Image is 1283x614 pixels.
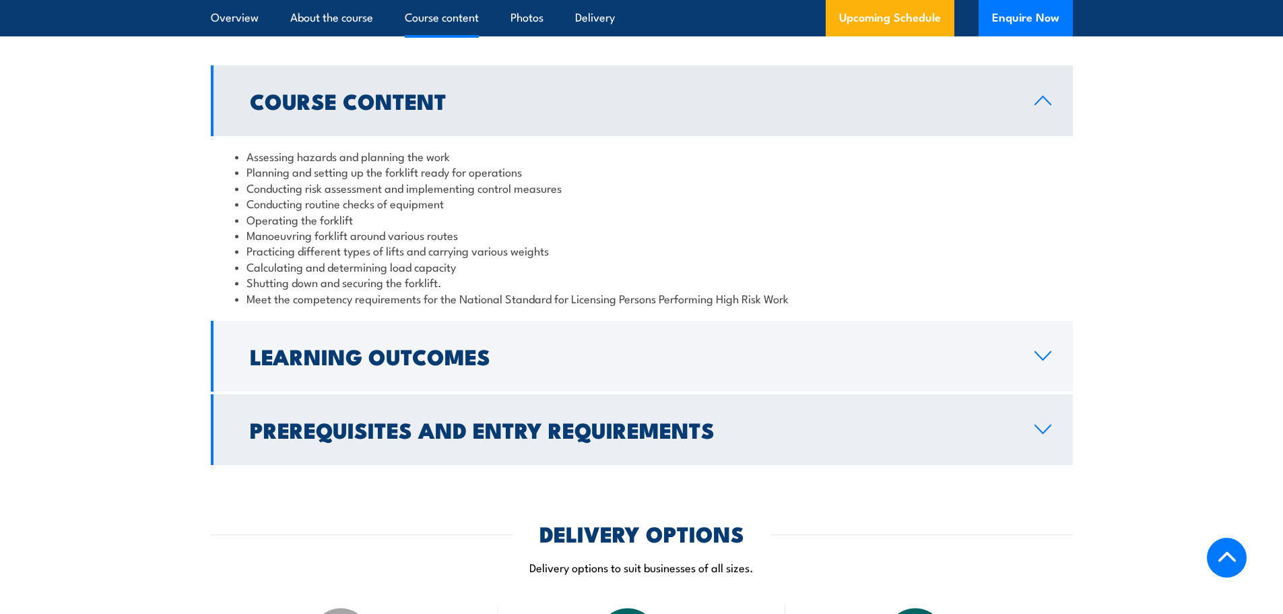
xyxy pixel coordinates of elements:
h2: Learning Outcomes [250,346,1013,365]
li: Conducting risk assessment and implementing control measures [235,180,1049,195]
li: Meet the competency requirements for the National Standard for Licensing Persons Performing High ... [235,290,1049,306]
li: Assessing hazards and planning the work [235,148,1049,164]
li: Planning and setting up the forklift ready for operations [235,164,1049,179]
a: Learning Outcomes [211,321,1073,392]
li: Calculating and determining load capacity [235,259,1049,274]
li: Practicing different types of lifts and carrying various weights [235,243,1049,258]
h2: Course Content [250,91,1013,110]
a: Prerequisites and Entry Requirements [211,394,1073,465]
li: Operating the forklift [235,212,1049,227]
li: Conducting routine checks of equipment [235,195,1049,211]
p: Delivery options to suit businesses of all sizes. [211,559,1073,575]
a: Course Content [211,65,1073,136]
li: Manoeuvring forklift around various routes [235,227,1049,243]
li: Shutting down and securing the forklift. [235,274,1049,290]
h2: DELIVERY OPTIONS [539,524,744,543]
h2: Prerequisites and Entry Requirements [250,420,1013,439]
